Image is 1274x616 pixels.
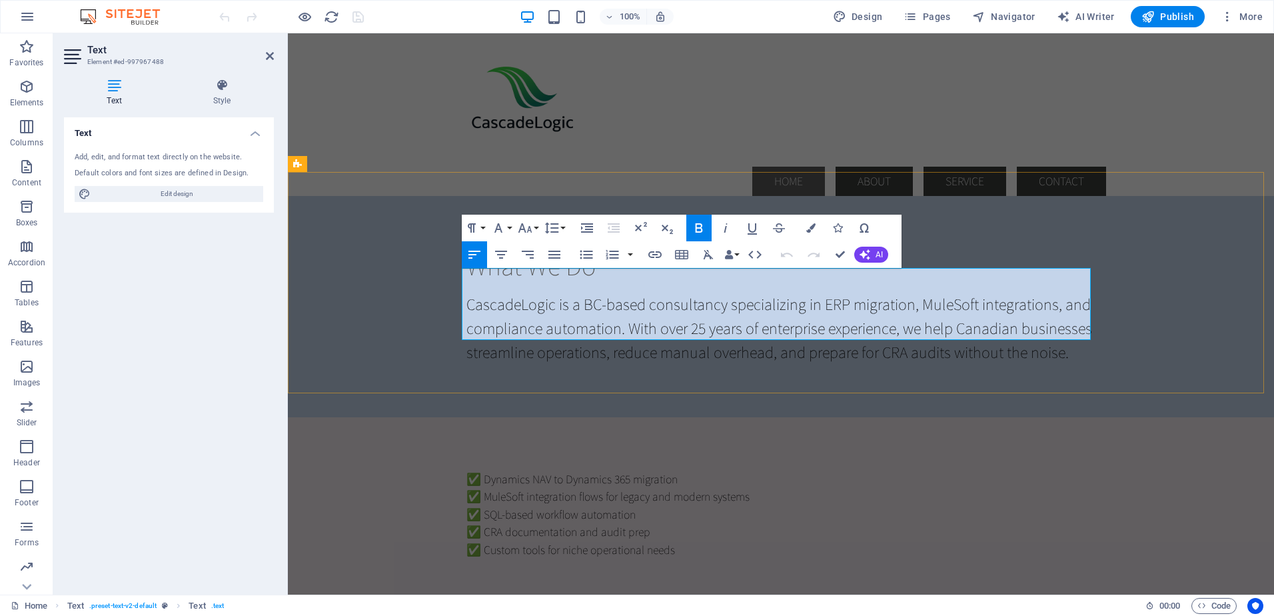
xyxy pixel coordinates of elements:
p: Favorites [9,57,43,68]
button: Edit design [75,186,263,202]
button: Publish [1131,6,1205,27]
p: Columns [10,137,43,148]
h2: Text [87,44,274,56]
span: . text [211,598,224,614]
p: Footer [15,497,39,508]
h6: Session time [1145,598,1181,614]
span: Click to select. Double-click to edit [67,598,84,614]
p: Tables [15,297,39,308]
p: Marketing [8,577,45,588]
p: Elements [10,97,44,108]
button: Align Right [515,241,540,268]
button: Increase Indent [574,215,600,241]
span: : [1169,601,1171,611]
button: Align Left [462,241,487,268]
span: . preset-text-v2-default [89,598,157,614]
span: Click to select. Double-click to edit [189,598,205,614]
span: More [1221,10,1263,23]
h3: Element #ed-997967488 [87,56,247,68]
img: Editor Logo [77,9,177,25]
span: Navigator [972,10,1035,23]
h4: Style [170,79,274,107]
button: Design [828,6,888,27]
span: Design [833,10,883,23]
span: Publish [1141,10,1194,23]
button: HTML [742,241,768,268]
div: Design (Ctrl+Alt+Y) [828,6,888,27]
p: Content [12,177,41,188]
p: Forms [15,537,39,548]
button: Undo (Ctrl+Z) [774,241,800,268]
i: Reload page [324,9,339,25]
div: Add, edit, and format text directly on the website. [75,152,263,163]
button: Strikethrough [766,215,792,241]
button: Align Justify [542,241,567,268]
span: AI [876,251,883,259]
button: AI Writer [1051,6,1120,27]
p: Accordion [8,257,45,268]
button: Unordered List [574,241,599,268]
button: Redo (Ctrl+Shift+Z) [801,241,826,268]
i: On resize automatically adjust zoom level to fit chosen device. [654,11,666,23]
button: Insert Link [642,241,668,268]
i: This element is a customizable preset [162,602,168,609]
button: Subscript [654,215,680,241]
h4: Text [64,79,170,107]
button: Colors [798,215,824,241]
button: Pages [898,6,955,27]
h6: 100% [620,9,641,25]
button: Decrease Indent [601,215,626,241]
p: Slider [17,417,37,428]
nav: breadcrumb [67,598,225,614]
p: Features [11,337,43,348]
span: Edit design [95,186,259,202]
button: More [1215,6,1268,27]
h4: Text [64,117,274,141]
strong: CascadeLogic is a BC-based consultancy specializing in ERP migration, MuleSoft integrations, and ... [179,260,804,329]
button: Navigator [967,6,1041,27]
button: Italic (Ctrl+I) [713,215,738,241]
button: Paragraph Format [462,215,487,241]
button: AI [854,247,888,263]
span: 00 00 [1159,598,1180,614]
button: Ordered List [600,241,625,268]
button: Underline (Ctrl+U) [740,215,765,241]
p: Boxes [16,217,38,228]
button: Font Family [488,215,514,241]
span: AI Writer [1057,10,1115,23]
p: Header [13,457,40,468]
button: Special Characters [852,215,877,241]
button: Data Bindings [722,241,741,268]
a: Click to cancel selection. Double-click to open Pages [11,598,47,614]
button: Clear Formatting [696,241,721,268]
button: Bold (Ctrl+B) [686,215,712,241]
button: Font Size [515,215,540,241]
button: Align Center [488,241,514,268]
button: Icons [825,215,850,241]
button: Superscript [628,215,653,241]
p: Images [13,377,41,388]
button: Confirm (Ctrl+⏎) [828,241,853,268]
button: Insert Table [669,241,694,268]
button: Ordered List [625,241,636,268]
div: Default colors and font sizes are defined in Design. [75,168,263,179]
button: 100% [600,9,647,25]
button: reload [323,9,339,25]
span: Pages [904,10,950,23]
button: Line Height [542,215,567,241]
button: Code [1191,598,1237,614]
button: Usercentrics [1247,598,1263,614]
button: Click here to leave preview mode and continue editing [297,9,313,25]
span: Code [1197,598,1231,614]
